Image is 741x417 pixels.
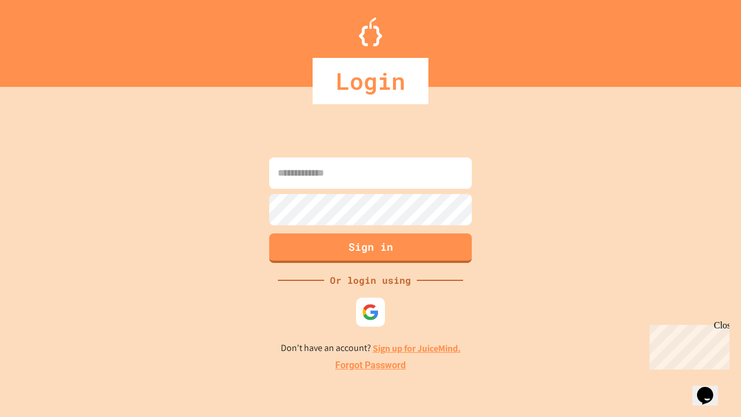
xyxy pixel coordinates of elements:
div: Or login using [324,273,417,287]
a: Sign up for JuiceMind. [373,342,461,354]
img: Logo.svg [359,17,382,46]
div: Chat with us now!Close [5,5,80,74]
p: Don't have an account? [281,341,461,356]
iframe: chat widget [692,371,729,405]
div: Login [313,58,428,104]
button: Sign in [269,233,472,263]
img: google-icon.svg [362,303,379,321]
a: Forgot Password [335,359,406,372]
iframe: chat widget [645,320,729,370]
